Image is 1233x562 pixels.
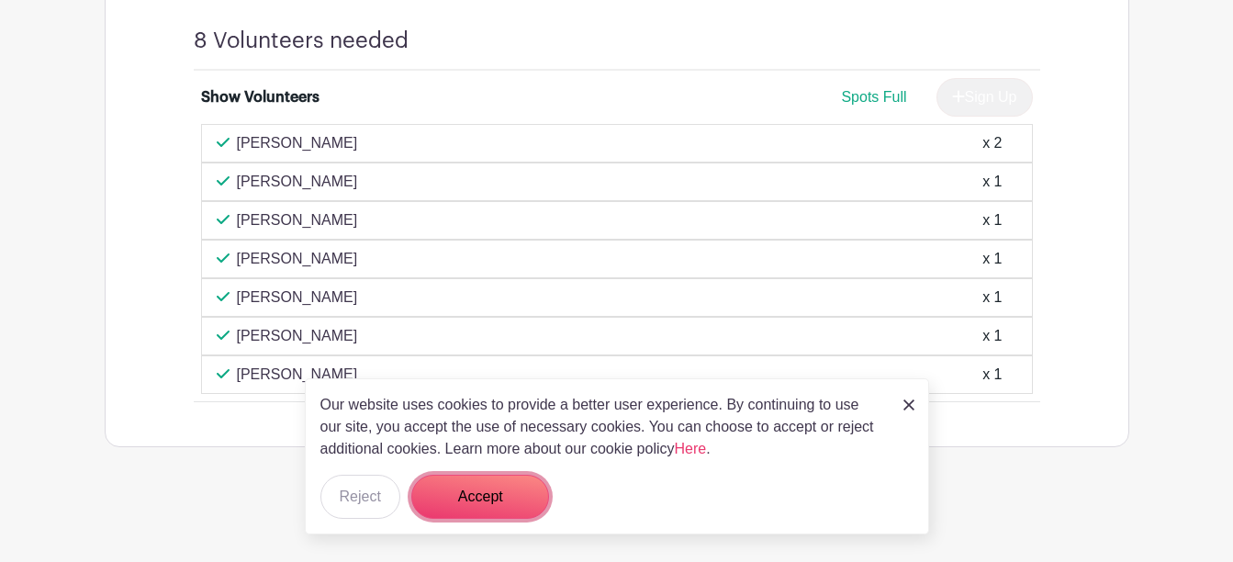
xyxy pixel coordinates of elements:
[237,171,358,193] p: [PERSON_NAME]
[982,364,1002,386] div: x 1
[982,132,1002,154] div: x 2
[237,209,358,231] p: [PERSON_NAME]
[194,28,409,54] h4: 8 Volunteers needed
[982,325,1002,347] div: x 1
[237,287,358,309] p: [PERSON_NAME]
[982,248,1002,270] div: x 1
[237,364,358,386] p: [PERSON_NAME]
[237,132,358,154] p: [PERSON_NAME]
[903,399,914,410] img: close_button-5f87c8562297e5c2d7936805f587ecaba9071eb48480494691a3f1689db116b3.svg
[675,441,707,456] a: Here
[841,89,906,105] span: Spots Full
[320,394,884,460] p: Our website uses cookies to provide a better user experience. By continuing to use our site, you ...
[982,209,1002,231] div: x 1
[320,475,400,519] button: Reject
[237,325,358,347] p: [PERSON_NAME]
[982,171,1002,193] div: x 1
[237,248,358,270] p: [PERSON_NAME]
[411,475,549,519] button: Accept
[982,287,1002,309] div: x 1
[201,86,319,108] div: Show Volunteers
